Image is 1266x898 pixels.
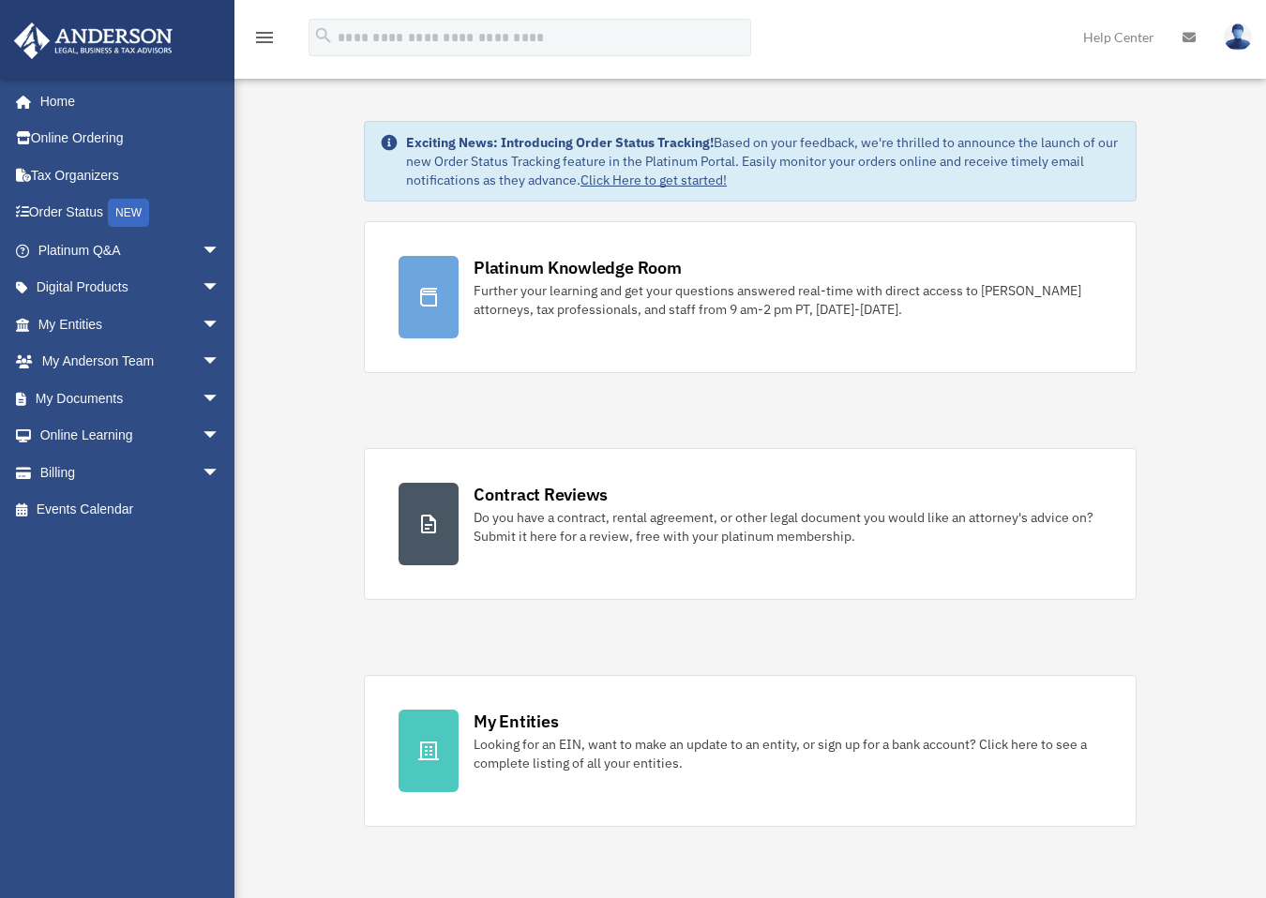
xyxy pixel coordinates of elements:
span: arrow_drop_down [202,232,239,270]
a: My Entities Looking for an EIN, want to make an update to an entity, or sign up for a bank accoun... [364,675,1137,827]
span: arrow_drop_down [202,417,239,456]
span: arrow_drop_down [202,306,239,344]
div: Looking for an EIN, want to make an update to an entity, or sign up for a bank account? Click her... [474,735,1102,772]
a: Online Learningarrow_drop_down [13,417,249,455]
span: arrow_drop_down [202,343,239,382]
a: Contract Reviews Do you have a contract, rental agreement, or other legal document you would like... [364,448,1137,600]
a: Online Ordering [13,120,249,157]
a: Tax Organizers [13,157,249,194]
div: Based on your feedback, we're thrilled to announce the launch of our new Order Status Tracking fe... [406,133,1121,189]
a: Events Calendar [13,491,249,529]
i: search [313,25,334,46]
span: arrow_drop_down [202,454,239,492]
a: Order StatusNEW [13,194,249,232]
a: Home [13,82,239,120]
img: User Pic [1224,23,1252,51]
strong: Exciting News: Introducing Order Status Tracking! [406,134,714,151]
a: My Documentsarrow_drop_down [13,380,249,417]
div: Further your learning and get your questions answered real-time with direct access to [PERSON_NAM... [474,281,1102,319]
div: Do you have a contract, rental agreement, or other legal document you would like an attorney's ad... [474,508,1102,546]
a: Digital Productsarrow_drop_down [13,269,249,307]
span: arrow_drop_down [202,380,239,418]
a: My Anderson Teamarrow_drop_down [13,343,249,381]
div: NEW [108,199,149,227]
a: Click Here to get started! [580,172,727,188]
div: Platinum Knowledge Room [474,256,682,279]
span: arrow_drop_down [202,269,239,307]
a: Platinum Q&Aarrow_drop_down [13,232,249,269]
a: Billingarrow_drop_down [13,454,249,491]
a: menu [253,33,276,49]
i: menu [253,26,276,49]
a: My Entitiesarrow_drop_down [13,306,249,343]
a: Platinum Knowledge Room Further your learning and get your questions answered real-time with dire... [364,221,1137,373]
div: My Entities [474,710,558,733]
img: Anderson Advisors Platinum Portal [8,22,178,59]
div: Contract Reviews [474,483,608,506]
